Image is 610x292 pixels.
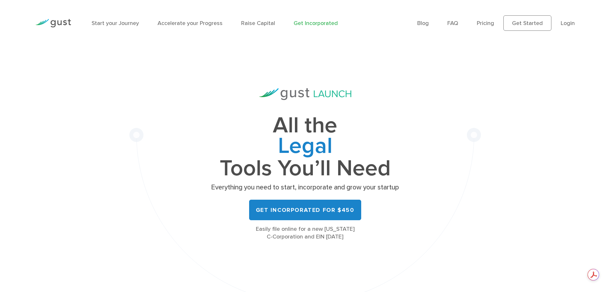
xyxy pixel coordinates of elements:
[209,183,401,192] p: Everything you need to start, incorporate and grow your startup
[447,20,458,27] a: FAQ
[35,19,71,28] img: Gust Logo
[209,225,401,241] div: Easily file online for a new [US_STATE] C-Corporation and EIN [DATE]
[158,20,223,27] a: Accelerate your Progress
[417,20,429,27] a: Blog
[561,20,575,27] a: Login
[259,88,351,100] img: Gust Launch Logo
[294,20,338,27] a: Get Incorporated
[241,20,275,27] a: Raise Capital
[92,20,139,27] a: Start your Journey
[503,15,551,31] a: Get Started
[209,115,401,179] h1: All the Tools You’ll Need
[249,200,361,220] a: Get Incorporated for $450
[209,136,401,158] span: Legal
[477,20,494,27] a: Pricing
